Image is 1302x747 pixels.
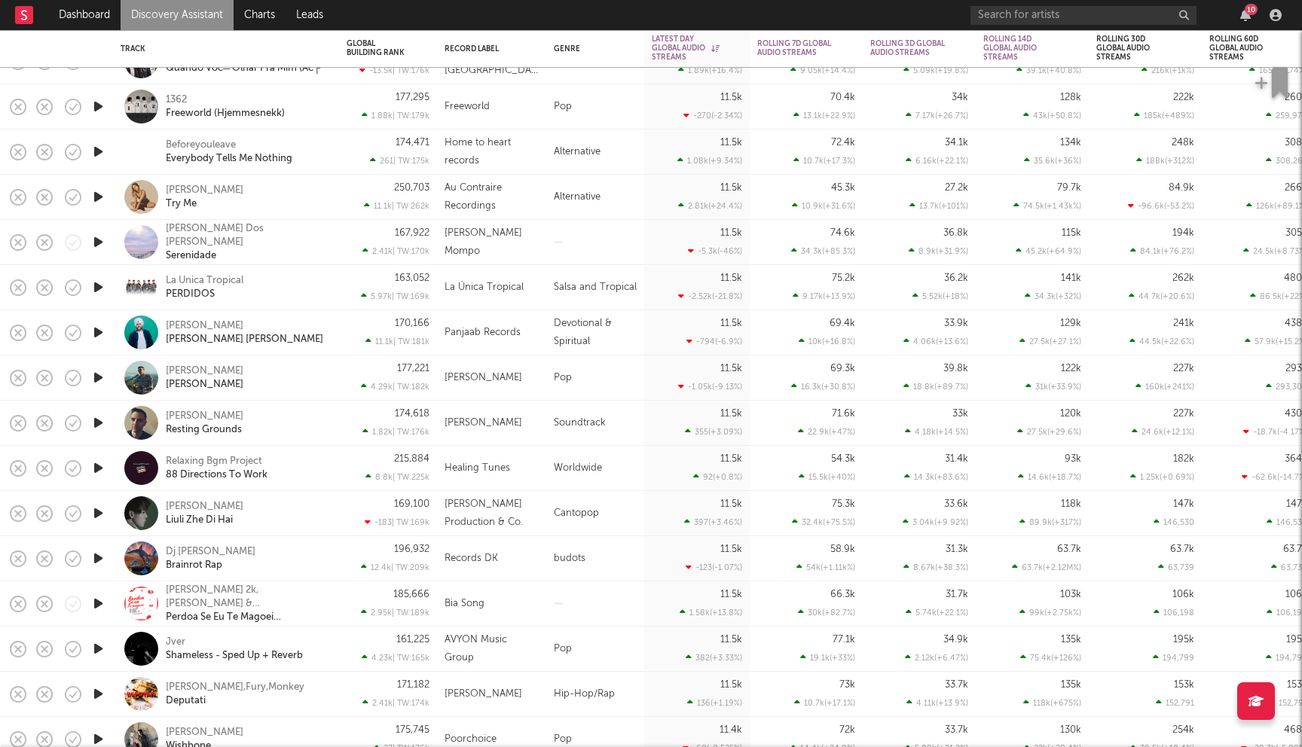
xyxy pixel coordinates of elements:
[166,139,236,152] a: Beforeyouleave
[952,409,968,419] div: 33k
[445,631,539,667] div: AVYON Music Group
[1158,563,1194,572] div: 63,739
[166,249,216,263] a: Serenidade
[1172,273,1194,283] div: 262k
[839,680,855,690] div: 73k
[905,653,968,663] div: 2.12k ( +6.47 % )
[1142,66,1194,75] div: 216k ( +1k % )
[946,544,968,554] div: 31.3k
[830,590,855,599] div: 66.3k
[1156,698,1194,708] div: 152,791
[445,224,539,261] div: [PERSON_NAME] Mompo
[903,382,968,392] div: 18.8k ( +89.7 % )
[720,680,742,690] div: 11.5k
[793,111,855,120] div: 13.1k ( +22.9 % )
[720,228,742,238] div: 11.5k
[830,364,855,373] div: 69.3k
[166,559,222,572] a: Brainrot Rap
[166,694,206,708] div: Deputati
[1096,35,1172,62] div: Rolling 30D Global Audio Streams
[1154,608,1194,617] div: 106,198
[395,319,429,328] div: 170,166
[166,455,262,468] a: Relaxing Bgm Project
[166,184,243,197] a: [PERSON_NAME]
[720,499,742,509] div: 11.5k
[546,446,644,491] div: Worldwide
[166,514,233,527] a: Liuli Zhe Di Hai
[1154,517,1194,527] div: 146,530
[757,39,833,57] div: Rolling 7D Global Audio Streams
[166,636,185,649] div: Jver
[546,627,644,672] div: Pop
[1023,111,1081,120] div: 43k ( +50.8 % )
[720,454,742,464] div: 11.5k
[347,66,429,75] div: -13.5k | TW: 176k
[652,35,720,62] div: Latest Day Global Audio Streams
[166,274,243,288] div: La Unica Tropical
[347,472,429,482] div: 8.8k | TW: 225k
[166,681,304,694] a: [PERSON_NAME],Fury,Monkey
[121,44,324,53] div: Track
[831,183,855,193] div: 45.3k
[687,698,742,708] div: 136 ( +1.19 % )
[1060,93,1081,102] div: 128k
[1061,364,1081,373] div: 122k
[1025,382,1081,392] div: 31k ( +33.9 % )
[1060,138,1081,148] div: 134k
[830,93,855,102] div: 70.4k
[546,491,644,536] div: Cantopop
[1173,454,1194,464] div: 182k
[830,319,855,328] div: 69.4k
[445,495,539,532] div: [PERSON_NAME] Production & Co.
[678,66,742,75] div: 1.89k ( +16.4 % )
[1174,680,1194,690] div: 153k
[952,93,968,102] div: 34k
[1060,319,1081,328] div: 129k
[720,93,742,102] div: 11.5k
[1060,409,1081,419] div: 120k
[1173,499,1194,509] div: 147k
[546,265,644,310] div: Salsa and Tropical
[166,288,215,301] div: PERDIDOS
[1134,111,1194,120] div: 185k ( +489 % )
[347,517,429,527] div: -183 | TW: 169k
[166,611,328,624] a: Perdoa Se Eu Te Magoei (Arrochadeira) [explicit]
[1017,427,1081,437] div: 27.5k ( +29.6 % )
[347,246,429,256] div: 2.41k | TW: 170k
[1209,35,1285,62] div: Rolling 60D Global Audio Streams
[166,152,292,166] a: Everybody Tells Me Nothing
[686,653,742,663] div: 382 ( +3.33 % )
[1016,246,1081,256] div: 45.2k ( +64.9 % )
[166,649,303,663] a: Shameless - Sped Up + Reverb
[906,698,968,708] div: 4.11k ( +13.9 % )
[943,228,968,238] div: 36.8k
[684,517,742,527] div: 397 ( +3.46 % )
[1018,472,1081,482] div: 14.6k ( +18.7 % )
[445,44,516,53] div: Record Label
[166,545,255,559] div: Dj [PERSON_NAME]
[944,319,968,328] div: 33.9k
[546,130,644,175] div: Alternative
[166,378,243,392] div: [PERSON_NAME]
[393,590,429,599] div: 185,666
[970,6,1197,25] input: Search for artists
[1023,698,1081,708] div: 118k ( +675 % )
[792,517,855,527] div: 32.4k ( +75.5 % )
[790,66,855,75] div: 9.05k ( +14.4 % )
[1019,608,1081,617] div: 99k ( +2.75k % )
[1061,499,1081,509] div: 118k
[445,414,522,432] div: [PERSON_NAME]
[347,698,429,708] div: 2.41k | TW: 174k
[903,66,968,75] div: 5.09k ( +19.8 % )
[1019,337,1081,346] div: 27.5k ( +27.1 % )
[394,499,429,509] div: 169,100
[1153,653,1194,663] div: 194,799
[1057,544,1081,554] div: 63.7k
[903,563,968,572] div: 8.67k ( +38.3 % )
[166,107,285,120] div: Freeworld (Hjemmesnekk)
[1016,66,1081,75] div: 39.1k ( +40.8 % )
[166,364,243,378] div: [PERSON_NAME]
